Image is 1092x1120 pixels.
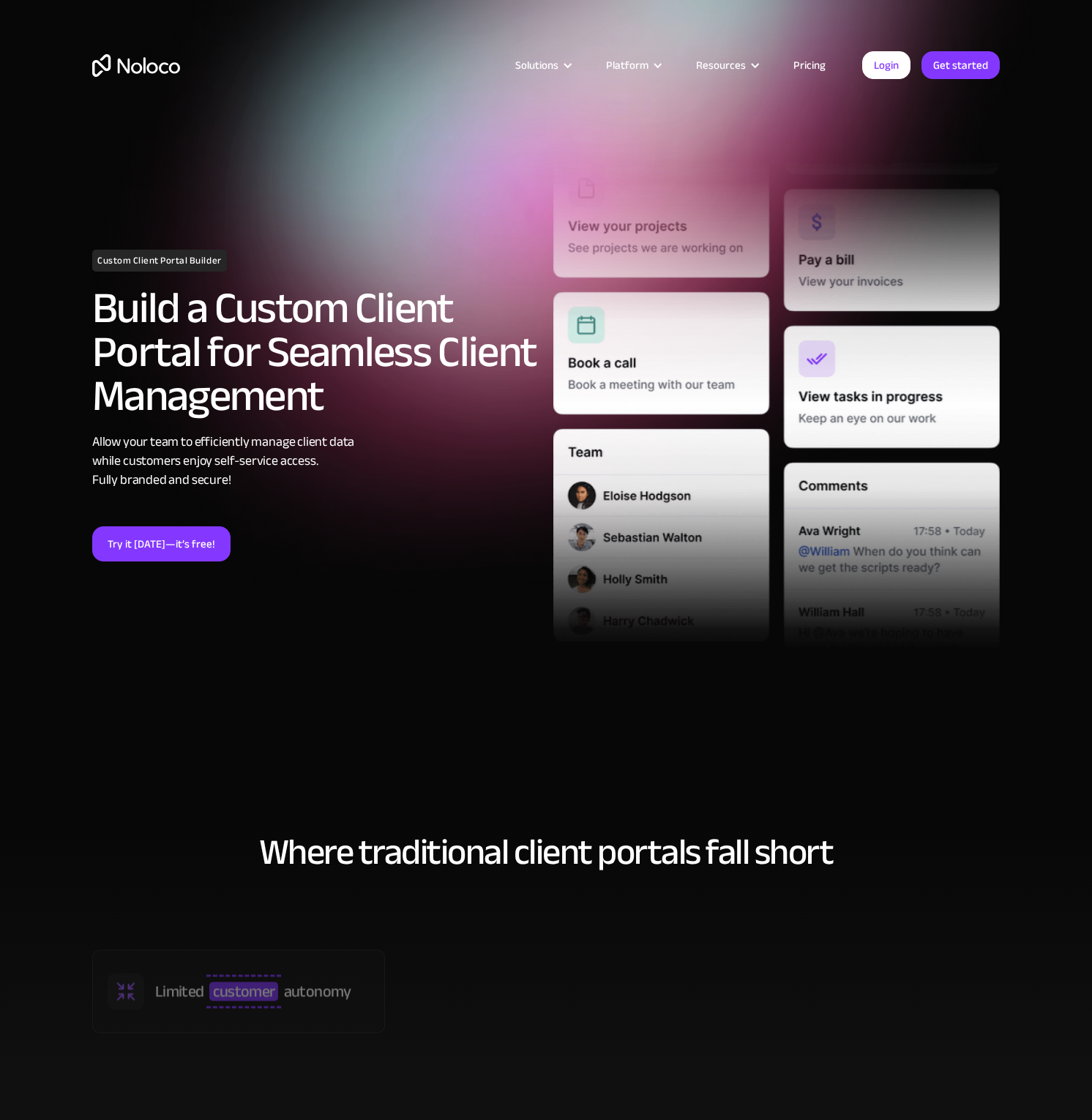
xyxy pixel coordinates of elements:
[155,981,203,1003] div: Limited
[696,56,746,75] div: Resources
[606,56,648,75] div: Platform
[775,56,844,75] a: Pricing
[284,981,351,1003] div: autonomy
[862,51,910,79] a: Login
[92,54,180,77] a: home
[92,526,231,561] a: Try it [DATE]—it’s free!
[678,56,775,75] div: Resources
[921,51,1000,79] a: Get started
[92,286,539,418] h2: Build a Custom Client Portal for Seamless Client Management
[209,982,279,1001] span: customer
[92,433,539,490] div: Allow your team to efficiently manage client data while customers enjoy self-service access. Full...
[92,250,227,272] h1: Custom Client Portal Builder
[588,56,678,75] div: Platform
[497,56,588,75] div: Solutions
[515,56,558,75] div: Solutions
[92,832,1000,872] h2: Where traditional client portals fall short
